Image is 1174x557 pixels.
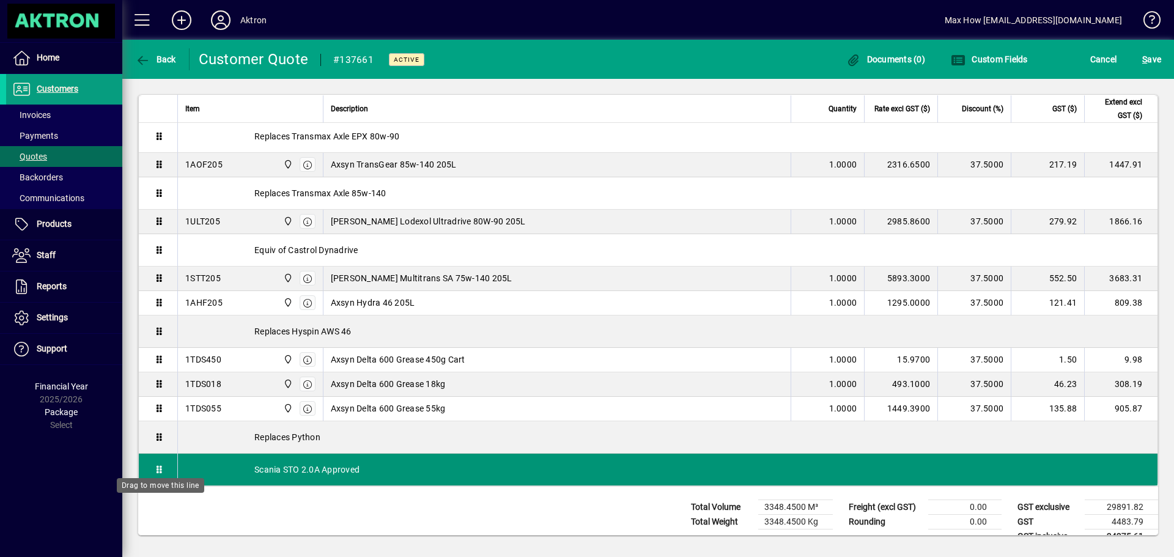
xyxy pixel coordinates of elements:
span: Reports [37,281,67,291]
span: Central [280,215,294,228]
div: Aktron [240,10,267,30]
td: Total Weight [685,514,758,529]
td: 905.87 [1084,397,1157,421]
span: 1.0000 [829,402,857,415]
app-page-header-button: Back [122,48,190,70]
td: 37.5000 [937,210,1011,234]
span: Extend excl GST ($) [1092,95,1142,122]
div: 1ULT205 [185,215,220,227]
span: Financial Year [35,382,88,391]
span: Quotes [12,152,47,161]
div: 1295.0000 [872,297,930,309]
span: 1.0000 [829,215,857,227]
td: 29891.82 [1085,500,1158,514]
td: 37.5000 [937,291,1011,315]
a: Home [6,43,122,73]
span: Staff [37,250,56,260]
td: 0.00 [928,514,1002,529]
a: Invoices [6,105,122,125]
td: 3683.31 [1084,267,1157,291]
span: Item [185,101,200,115]
td: GST [1011,514,1085,529]
span: GST ($) [1052,101,1077,115]
td: Rounding [843,514,928,529]
span: Customers [37,84,78,94]
span: Backorders [12,172,63,182]
span: Axsyn Hydra 46 205L [331,297,415,309]
span: Central [280,296,294,309]
span: 1.0000 [829,297,857,309]
span: 1.0000 [829,378,857,390]
td: 279.92 [1011,210,1084,234]
span: Payments [12,131,58,141]
a: Staff [6,240,122,271]
span: Products [37,219,72,229]
a: Backorders [6,167,122,188]
span: Cancel [1090,50,1117,69]
div: Max How [EMAIL_ADDRESS][DOMAIN_NAME] [945,10,1122,30]
td: 135.88 [1011,397,1084,421]
td: 0.00 [928,500,1002,514]
button: Back [132,48,179,70]
td: 217.19 [1011,153,1084,177]
div: Replaces Transmax Axle EPX 80w-90 [178,120,1157,152]
div: 1TDS055 [185,402,221,415]
a: Support [6,334,122,364]
div: 1AHF205 [185,297,223,309]
td: 37.5000 [937,348,1011,372]
td: GST inclusive [1011,529,1085,544]
div: 1STT205 [185,272,221,284]
span: Axsyn Delta 600 Grease 450g Cart [331,353,465,366]
span: Description [331,101,368,115]
span: Support [37,344,67,353]
td: 121.41 [1011,291,1084,315]
span: [PERSON_NAME] Lodexol Ultradrive 80W-90 205L [331,215,526,227]
span: Quantity [829,101,857,115]
div: 1TDS450 [185,353,221,366]
td: 9.98 [1084,348,1157,372]
span: Communications [12,193,84,203]
td: 46.23 [1011,372,1084,397]
span: Central [280,377,294,391]
span: Central [280,158,294,171]
span: Rate excl GST ($) [874,101,930,115]
td: 37.5000 [937,267,1011,291]
a: Reports [6,271,122,302]
div: 1TDS018 [185,378,221,390]
div: Replaces Transmax Axle 85w-140 [178,177,1157,209]
td: 308.19 [1084,372,1157,397]
span: ave [1142,50,1161,69]
td: 37.5000 [937,397,1011,421]
td: 4483.79 [1085,514,1158,529]
span: Documents (0) [846,54,925,64]
td: 809.38 [1084,291,1157,315]
span: Back [135,54,176,64]
td: 3348.4500 Kg [758,514,833,529]
span: Axsyn Delta 600 Grease 18kg [331,378,446,390]
div: 2985.8600 [872,215,930,227]
span: Central [280,353,294,366]
button: Save [1139,48,1164,70]
td: GST exclusive [1011,500,1085,514]
div: Equiv of Castrol Dynadrive [178,234,1157,266]
td: 1866.16 [1084,210,1157,234]
span: Central [280,271,294,285]
td: Freight (excl GST) [843,500,928,514]
button: Add [162,9,201,31]
div: Replaces Hyspin AWS 46 [178,315,1157,347]
span: 1.0000 [829,272,857,284]
button: Custom Fields [948,48,1031,70]
span: Package [45,407,78,417]
button: Profile [201,9,240,31]
span: Settings [37,312,68,322]
div: 5893.3000 [872,272,930,284]
span: Central [280,402,294,415]
td: 3348.4500 M³ [758,500,833,514]
td: 37.5000 [937,153,1011,177]
div: 1449.3900 [872,402,930,415]
span: Discount (%) [962,101,1003,115]
a: Communications [6,188,122,208]
a: Knowledge Base [1134,2,1159,42]
a: Settings [6,303,122,333]
td: 34375.61 [1085,529,1158,544]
